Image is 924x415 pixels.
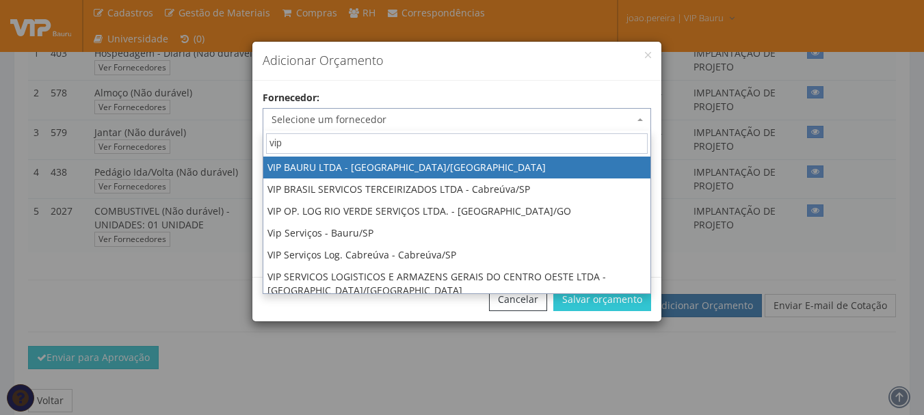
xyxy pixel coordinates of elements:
[263,157,650,178] li: VIP BAURU LTDA - [GEOGRAPHIC_DATA]/[GEOGRAPHIC_DATA]
[263,178,650,200] li: VIP BRASIL SERVICOS TERCEIRIZADOS LTDA - Cabreúva/SP
[263,108,651,131] span: Selecione um fornecedor
[489,288,547,311] button: Cancelar
[263,200,650,222] li: VIP OP. LOG RIO VERDE SERVIÇOS LTDA. - [GEOGRAPHIC_DATA]/GO
[272,113,634,126] span: Selecione um fornecedor
[263,52,651,70] h4: Adicionar Orçamento
[263,244,650,266] li: VIP Serviços Log. Cabreúva - Cabreúva/SP
[263,91,319,105] label: Fornecedor:
[553,288,651,311] button: Salvar orçamento
[263,266,650,302] li: VIP SERVICOS LOGISTICOS E ARMAZENS GERAIS DO CENTRO OESTE LTDA - [GEOGRAPHIC_DATA]/[GEOGRAPHIC_DATA]
[263,222,650,244] li: Vip Serviços - Bauru/SP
